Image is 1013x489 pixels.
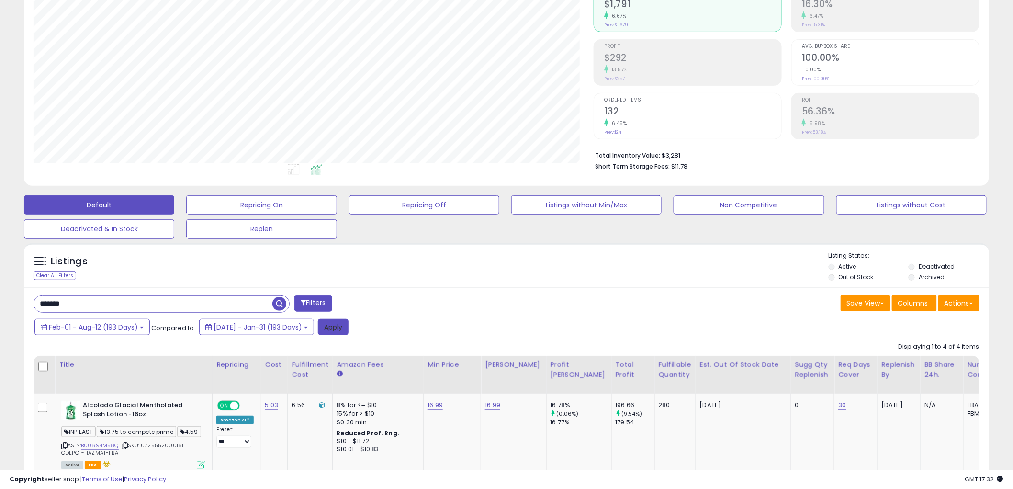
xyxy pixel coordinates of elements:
[218,402,230,410] span: ON
[24,195,174,215] button: Default
[557,410,579,418] small: (0.06%)
[838,400,846,410] a: 30
[337,429,399,437] b: Reduced Prof. Rng.
[177,426,201,437] span: 4.59
[294,295,332,312] button: Filters
[838,360,873,380] div: Req Days Cover
[97,426,176,437] span: 13.75 to compete prime
[802,76,829,81] small: Prev: 100.00%
[604,76,625,81] small: Prev: $257
[337,360,419,370] div: Amazon Fees
[265,360,284,370] div: Cost
[604,129,621,135] small: Prev: 124
[292,401,325,409] div: 6.56
[595,149,972,160] li: $3,281
[839,262,856,271] label: Active
[428,360,477,370] div: Min Price
[10,475,166,484] div: seller snap | |
[337,437,416,445] div: $10 - $11.72
[795,360,831,380] div: Sugg Qty Replenish
[604,52,781,65] h2: $292
[938,295,979,311] button: Actions
[82,475,123,484] a: Terms of Use
[674,195,824,215] button: Non Competitive
[841,295,890,311] button: Save View
[898,298,928,308] span: Columns
[595,162,670,171] b: Short Term Storage Fees:
[511,195,662,215] button: Listings without Min/Max
[616,360,651,380] div: Total Profit
[608,12,627,20] small: 6.67%
[151,323,195,332] span: Compared to:
[616,418,654,427] div: 179.54
[337,401,416,409] div: 8% for <= $10
[968,360,1002,380] div: Num of Comp.
[337,445,416,454] div: $10.01 - $10.83
[214,322,302,332] span: [DATE] - Jan-31 (193 Days)
[659,401,688,409] div: 280
[337,370,342,378] small: Amazon Fees.
[802,98,979,103] span: ROI
[318,319,349,335] button: Apply
[802,44,979,49] span: Avg. Buybox Share
[919,273,945,281] label: Archived
[485,360,542,370] div: [PERSON_NAME]
[551,401,611,409] div: 16.78%
[24,219,174,239] button: Deactivated & In Stock
[349,195,499,215] button: Repricing Off
[551,418,611,427] div: 16.77%
[81,442,119,450] a: B00694M58Q
[881,401,913,409] div: [DATE]
[292,360,328,380] div: Fulfillment Cost
[216,416,254,424] div: Amazon AI *
[802,106,979,119] h2: 56.36%
[34,319,150,335] button: Feb-01 - Aug-12 (193 Days)
[965,475,1003,484] span: 2025-08-13 17:32 GMT
[10,475,45,484] strong: Copyright
[700,401,784,409] p: [DATE]
[238,402,254,410] span: OFF
[49,322,138,332] span: Feb-01 - Aug-12 (193 Days)
[924,401,956,409] div: N/A
[802,129,826,135] small: Prev: 53.18%
[700,360,787,370] div: Est. Out Of Stock Date
[791,356,834,394] th: Please note that this number is a calculation based on your required days of coverage and your ve...
[51,255,88,268] h5: Listings
[802,52,979,65] h2: 100.00%
[551,360,608,380] div: Profit [PERSON_NAME]
[604,22,628,28] small: Prev: $1,679
[806,120,825,127] small: 5.98%
[124,475,166,484] a: Privacy Policy
[836,195,987,215] button: Listings without Cost
[924,360,959,380] div: BB Share 24h.
[608,66,628,73] small: 13.57%
[604,98,781,103] span: Ordered Items
[659,360,692,380] div: Fulfillable Quantity
[59,360,208,370] div: Title
[199,319,314,335] button: [DATE] - Jan-31 (193 Days)
[61,442,186,456] span: | SKU: U725552000161-CDEPOT-HAZMAT-FBA
[61,426,96,437] span: INP EAST
[485,400,500,410] a: 16.99
[622,410,642,418] small: (9.54%)
[968,409,999,418] div: FBM: 0
[604,106,781,119] h2: 132
[892,295,937,311] button: Columns
[216,360,257,370] div: Repricing
[802,66,821,73] small: 0.00%
[839,273,874,281] label: Out of Stock
[968,401,999,409] div: FBA: 0
[671,162,687,171] span: $11.78
[899,342,979,352] div: Displaying 1 to 4 of 4 items
[83,401,199,421] b: Alcolado Glacial Mentholated Splash Lotion -16oz
[337,409,416,418] div: 15% for > $10
[829,251,989,261] p: Listing States:
[34,271,76,280] div: Clear All Filters
[806,12,824,20] small: 6.47%
[428,400,443,410] a: 16.99
[265,400,279,410] a: 5.03
[595,151,660,159] b: Total Inventory Value:
[186,195,337,215] button: Repricing On
[881,360,916,380] div: Replenish By
[186,219,337,239] button: Replen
